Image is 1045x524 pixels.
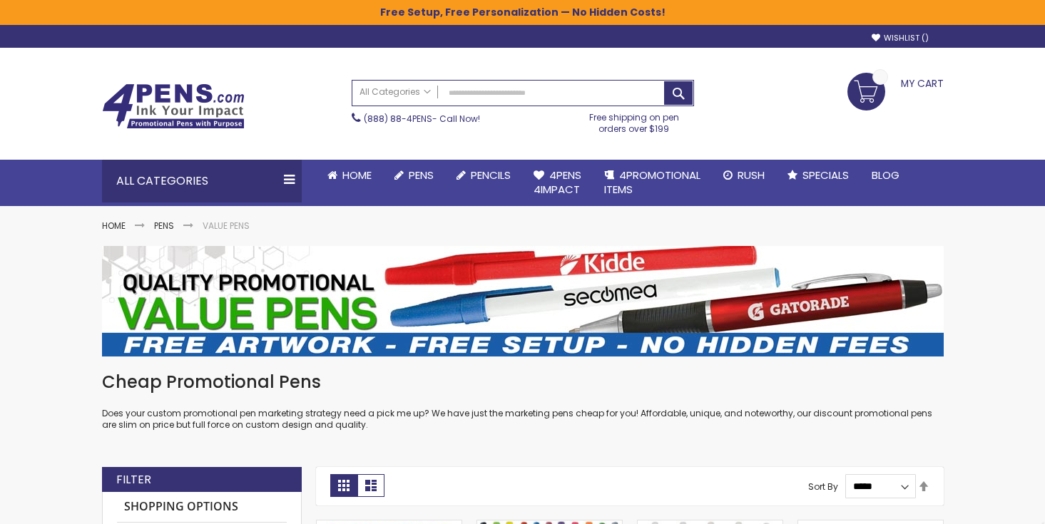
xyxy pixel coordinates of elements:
strong: Shopping Options [117,492,287,523]
span: Rush [738,168,765,183]
h1: Cheap Promotional Pens [102,371,944,394]
div: Does your custom promotional pen marketing strategy need a pick me up? We have just the marketing... [102,371,944,431]
span: Pens [409,168,434,183]
a: Pens [383,160,445,191]
a: Pencils [445,160,522,191]
img: Value Pens [102,246,944,356]
a: Rush [712,160,776,191]
label: Sort By [808,480,838,492]
div: Free shipping on pen orders over $199 [574,106,694,135]
span: - Call Now! [364,113,480,125]
a: 4PROMOTIONALITEMS [593,160,712,206]
span: Pencils [471,168,511,183]
a: Home [316,160,383,191]
strong: Filter [116,472,151,488]
a: All Categories [352,81,438,104]
a: Wishlist [872,33,929,43]
span: All Categories [360,86,431,98]
a: Home [102,220,126,232]
img: 4Pens Custom Pens and Promotional Products [102,83,245,129]
a: 4Pens4impact [522,160,593,206]
div: All Categories [102,160,302,202]
strong: Grid [330,474,357,497]
a: Blog [860,160,911,191]
a: (888) 88-4PENS [364,113,432,125]
span: Blog [872,168,899,183]
span: Home [342,168,372,183]
strong: Value Pens [203,220,250,232]
span: Specials [802,168,849,183]
span: 4Pens 4impact [534,168,581,197]
a: Pens [154,220,174,232]
a: Specials [776,160,860,191]
span: 4PROMOTIONAL ITEMS [604,168,700,197]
